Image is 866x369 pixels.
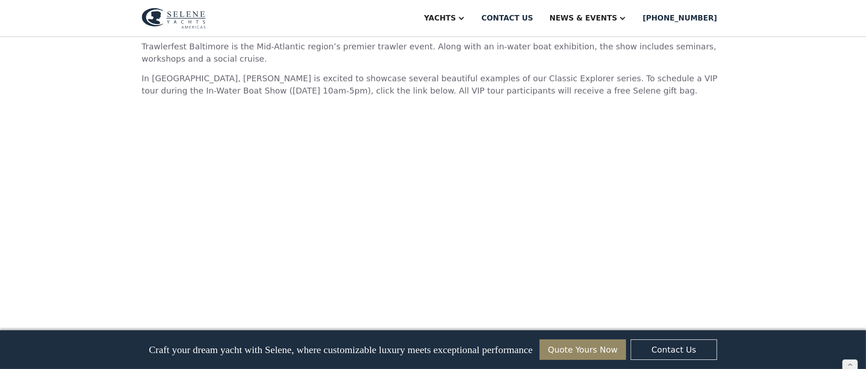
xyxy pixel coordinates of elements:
p: Trawlerfest Baltimore is the Mid-Atlantic region’s premier trawler event. Along with an in-water ... [142,40,724,65]
a: Quote Yours Now [540,339,626,360]
div: Contact us [481,13,533,24]
p: Craft your dream yacht with Selene, where customizable luxury meets exceptional performance [149,344,533,356]
a: Contact Us [631,339,717,360]
div: News & EVENTS [550,13,617,24]
div: Yachts [424,13,456,24]
p: ‍ [142,104,724,116]
img: logo [142,8,206,29]
div: [PHONE_NUMBER] [643,13,717,24]
p: In [GEOGRAPHIC_DATA], [PERSON_NAME] is excited to showcase several beautiful examples of our Clas... [142,72,724,97]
